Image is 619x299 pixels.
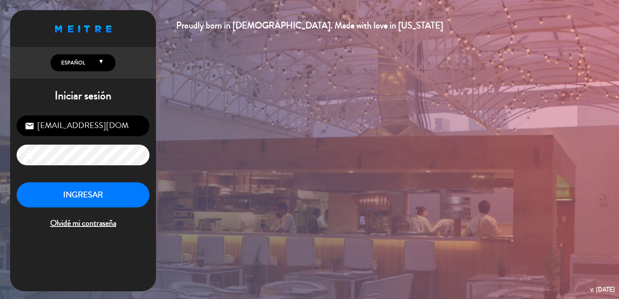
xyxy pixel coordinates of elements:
button: INGRESAR [17,182,149,208]
input: Correo Electrónico [17,115,149,136]
i: lock [25,150,34,160]
div: v. [DATE] [590,284,615,295]
span: Español [59,59,85,67]
i: email [25,121,34,131]
span: Olvidé mi contraseña [17,217,149,230]
h1: Iniciar sesión [10,89,156,103]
